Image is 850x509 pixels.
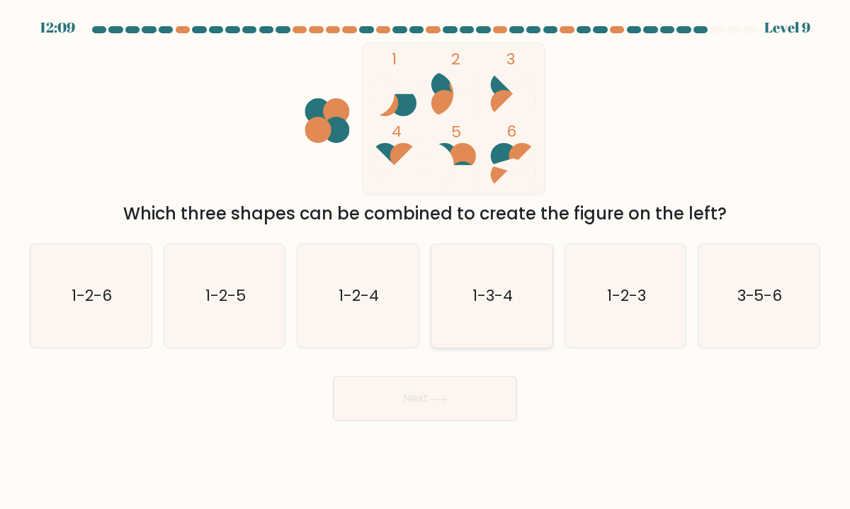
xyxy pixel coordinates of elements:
text: 1-2-4 [339,285,380,307]
div: Level 9 [764,17,810,38]
button: Next [333,376,517,421]
text: 1-2-6 [72,285,112,307]
div: 12:09 [40,17,75,38]
tspan: 3 [506,48,515,70]
text: 1-3-4 [472,285,513,307]
tspan: 1 [392,48,397,70]
tspan: 5 [451,121,461,143]
tspan: 4 [392,120,402,142]
div: Which three shapes can be combined to create the figure on the left? [38,201,812,227]
text: 1-2-3 [607,285,646,307]
tspan: 6 [506,120,516,142]
tspan: 2 [451,48,460,70]
text: 1-2-5 [205,285,246,307]
text: 3-5-6 [737,285,783,307]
